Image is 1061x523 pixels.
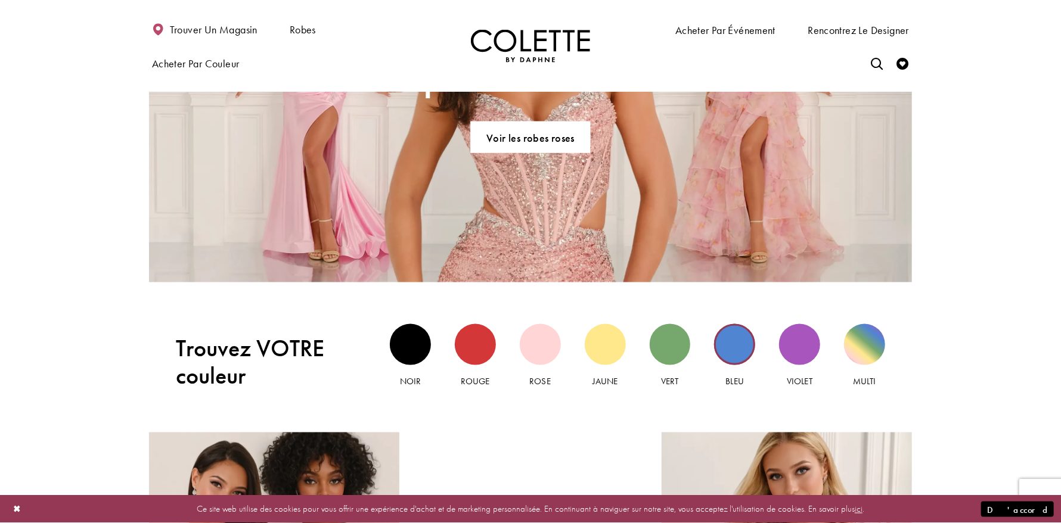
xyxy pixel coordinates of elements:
div: Vue rose [520,324,561,365]
a: Vue bleue Bleu [714,324,755,388]
a: Basculer la recherche [868,46,886,79]
font: Bleu [726,375,744,387]
a: Vue rouge Rouge [455,324,496,388]
div: Vue jaune [585,324,626,365]
font: . [863,503,864,515]
font: Le pouvoir du rose [377,48,684,101]
font: D'accord [987,503,1048,515]
font: Jaune [592,375,618,387]
div: Vue noire [390,324,431,365]
div: Vue bleue [714,324,755,365]
div: Vue rouge [455,324,496,365]
a: ici [855,503,863,515]
font: Ce site web utilise des cookies pour vous offrir une expérience d'achat et de marketing personnal... [197,503,855,515]
a: Trouver un magasin [149,12,260,46]
font: Trouver un magasin [170,23,258,36]
div: Vue verte [650,324,691,365]
img: Colette par Daphné [471,29,590,62]
font: Rose [530,375,551,387]
div: Vue multiple [844,324,885,365]
button: Fermer la boîte de dialogue [7,499,27,519]
a: Visitez la page d'accueil [471,29,590,62]
a: Vue violette Violet [779,324,820,388]
span: Robes [287,12,319,46]
span: Acheter par événement [672,13,778,46]
font: Robes [290,23,316,36]
font: Vert [661,375,678,387]
a: Vue rose Rose [520,324,561,388]
font: Multi [853,375,876,387]
font: Acheter par événement [675,23,775,37]
a: Vue jaune Jaune [585,324,626,388]
div: Vue violette [779,324,820,365]
a: Vue multiple Multi [844,324,885,388]
font: Noir [400,375,421,387]
a: Vérifier la liste de souhaits [894,46,912,79]
font: Acheter par couleur [152,57,239,70]
a: Voir les robes roses [471,122,590,153]
font: Rouge [461,375,489,387]
font: Rencontrez le designer [808,23,909,37]
a: Rencontrez le designer [805,13,912,46]
font: Voir les robes roses [486,131,575,145]
button: Soumettre la boîte de dialogue [981,501,1054,517]
a: Vue verte Vert [650,324,691,388]
font: Violet [787,375,812,387]
font: Trouvez VOTRE couleur [176,333,324,391]
span: Acheter par couleur [149,46,242,80]
a: Vue noire Noir [390,324,431,388]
